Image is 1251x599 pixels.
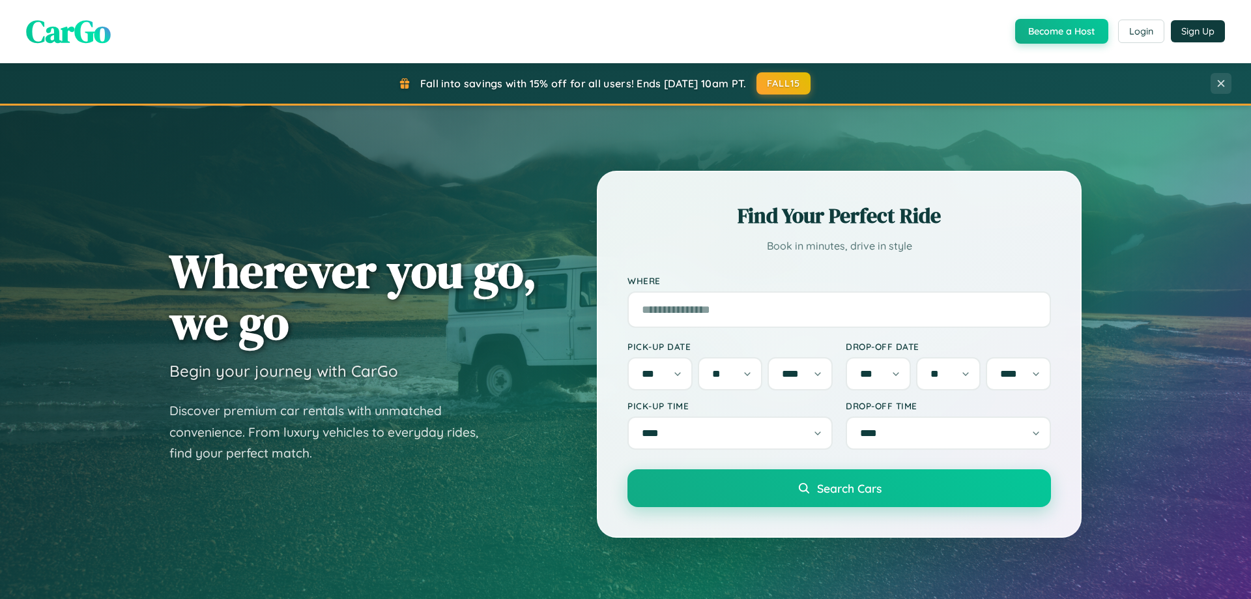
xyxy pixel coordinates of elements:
button: Search Cars [627,469,1051,507]
p: Discover premium car rentals with unmatched convenience. From luxury vehicles to everyday rides, ... [169,400,495,464]
label: Drop-off Date [846,341,1051,352]
label: Drop-off Time [846,400,1051,411]
label: Where [627,275,1051,286]
button: Sign Up [1171,20,1225,42]
span: CarGo [26,10,111,53]
button: Login [1118,20,1164,43]
label: Pick-up Time [627,400,833,411]
button: FALL15 [756,72,811,95]
button: Become a Host [1015,19,1108,44]
label: Pick-up Date [627,341,833,352]
span: Fall into savings with 15% off for all users! Ends [DATE] 10am PT. [420,77,747,90]
h3: Begin your journey with CarGo [169,361,398,381]
h1: Wherever you go, we go [169,245,537,348]
p: Book in minutes, drive in style [627,237,1051,256]
h2: Find Your Perfect Ride [627,201,1051,230]
span: Search Cars [817,481,882,495]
